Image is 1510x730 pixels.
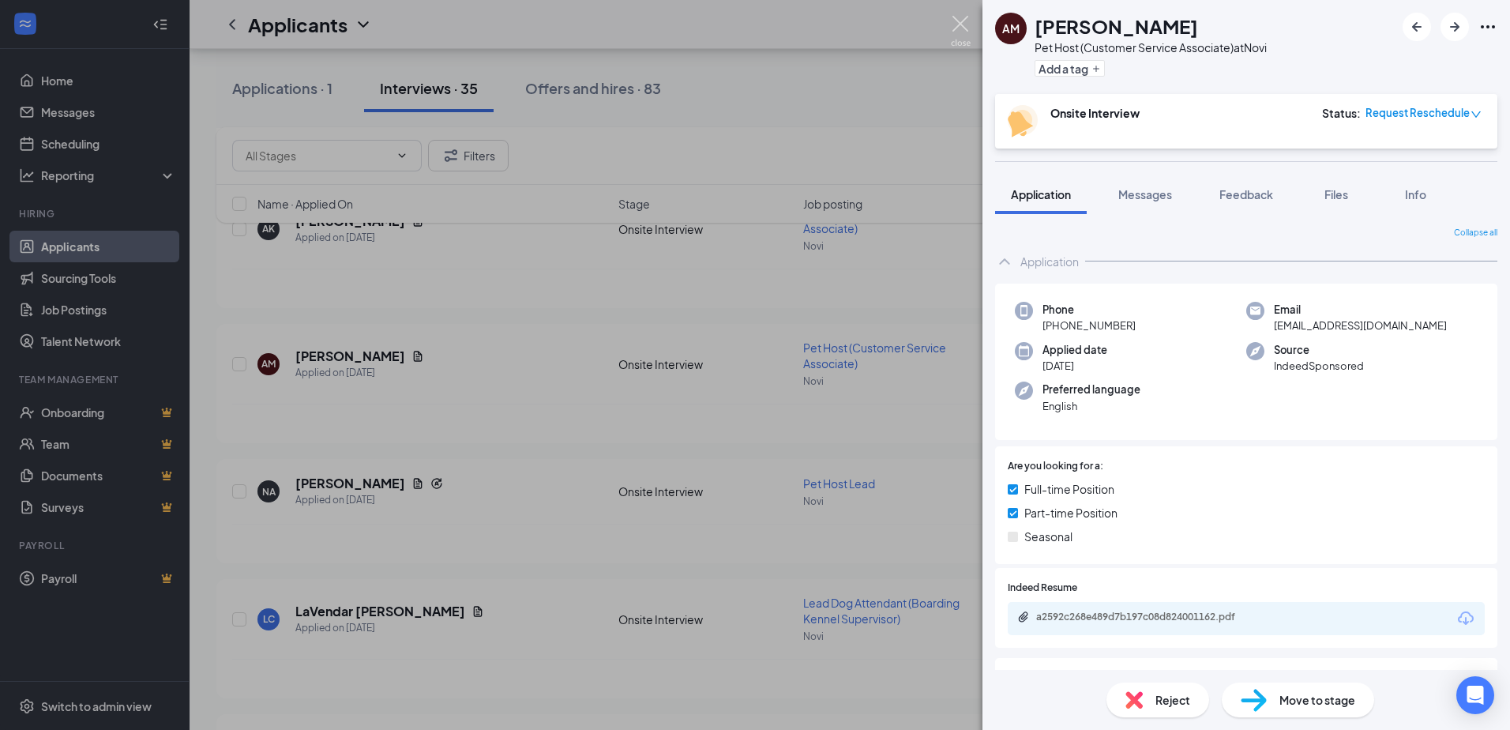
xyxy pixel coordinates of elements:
[152,319,240,348] button: Watch it later
[1454,227,1497,239] span: Collapse all
[1035,13,1198,40] h1: [PERSON_NAME]
[1322,105,1361,121] div: Status :
[1008,459,1103,474] span: Are you looking for a:
[1042,382,1140,397] span: Preferred language
[1441,13,1469,41] button: ArrowRight
[1042,358,1107,374] span: [DATE]
[39,111,97,123] strong: REPORTED
[1036,611,1257,623] div: a2592c268e489d7b197c08d824001162.pdf
[1274,302,1447,318] span: Email
[33,11,154,27] div: NVA CyberSecurity
[1024,504,1117,521] span: Part-time Position
[1407,17,1426,36] svg: ArrowLeftNew
[1365,105,1470,121] span: Request Reschedule
[1042,398,1140,414] span: English
[1035,60,1105,77] button: PlusAdd a tag
[995,252,1014,271] svg: ChevronUp
[157,281,240,310] button: Watch Video
[2,2,33,33] img: 1755887412032553598.png
[11,11,27,27] img: 1755887412032553598.png
[1219,187,1273,201] span: Feedback
[1155,691,1190,709] span: Reject
[1274,318,1447,333] span: [EMAIL_ADDRESS][DOMAIN_NAME]
[1035,40,1267,55] div: Pet Host (Customer Service Associate) at Novi
[27,73,226,136] p: Phishing is getting sophisticated, with red flags less apparent. Any email that is suspicious, SP...
[1020,254,1079,269] div: Application
[1024,480,1114,498] span: Full-time Position
[1274,342,1364,358] span: Source
[1091,64,1101,73] svg: Plus
[1011,187,1071,201] span: Application
[1279,691,1355,709] span: Move to stage
[1002,21,1020,36] div: AM
[1042,318,1136,333] span: [PHONE_NUMBER]
[1042,302,1136,318] span: Phone
[1017,611,1030,623] svg: Paperclip
[1017,611,1273,626] a: Paperclipa2592c268e489d7b197c08d824001162.pdf
[1274,358,1364,374] span: IndeedSponsored
[1405,187,1426,201] span: Info
[1471,109,1482,120] span: down
[1445,17,1464,36] svg: ArrowRight
[1324,187,1348,201] span: Files
[1403,13,1431,41] button: ArrowLeftNew
[1050,106,1140,120] b: Onsite Interview
[1008,581,1077,596] span: Indeed Resume
[1042,342,1107,358] span: Applied date
[1478,17,1497,36] svg: Ellipses
[1456,609,1475,628] svg: Download
[1024,528,1072,545] span: Seasonal
[27,189,226,252] p: Please watch this 2-minute video to review the warning signs from the recent phishing email so th...
[1456,676,1494,714] div: Open Intercom Messenger
[1118,187,1172,201] span: Messages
